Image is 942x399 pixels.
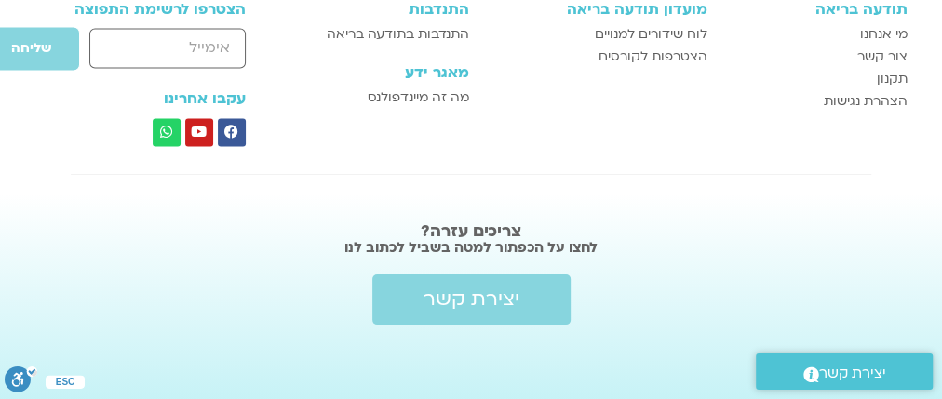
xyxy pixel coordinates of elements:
h2: צריכים עזרה? [9,221,933,240]
h2: לחצו על הכפתור למטה בשביל לכתוב לנו [9,237,933,256]
h3: תודעה בריאה [726,1,908,18]
span: שליחה [11,41,51,56]
input: אימייל [89,28,245,68]
h3: מאגר ידע [297,64,469,81]
span: הצהרת נגישות [824,90,908,113]
span: יצירת קשר [819,361,886,386]
a: יצירת קשר [372,274,571,325]
form: טופס חדש [34,26,246,80]
a: צור קשר [726,46,908,68]
span: יצירת קשר [424,288,519,311]
h3: מועדון תודעה בריאה [488,1,706,18]
h3: הצטרפו לרשימת התפוצה [34,1,246,18]
a: הצטרפות לקורסים [488,46,706,68]
span: מי אנחנו [860,23,908,46]
span: תקנון [877,68,908,90]
h3: עקבו אחרינו [34,90,246,107]
span: לוח שידורים למנויים [595,23,707,46]
span: מה זה מיינדפולנס [368,86,469,109]
a: הצהרת נגישות [726,90,908,113]
h3: התנדבות [297,1,469,18]
a: תקנון [726,68,908,90]
a: יצירת קשר [756,353,933,390]
span: התנדבות בתודעה בריאה [327,23,469,46]
span: הצטרפות לקורסים [599,46,707,68]
a: התנדבות בתודעה בריאה [297,23,469,46]
span: צור קשר [857,46,908,68]
a: לוח שידורים למנויים [488,23,706,46]
a: מה זה מיינדפולנס [297,86,469,109]
a: מי אנחנו [726,23,908,46]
